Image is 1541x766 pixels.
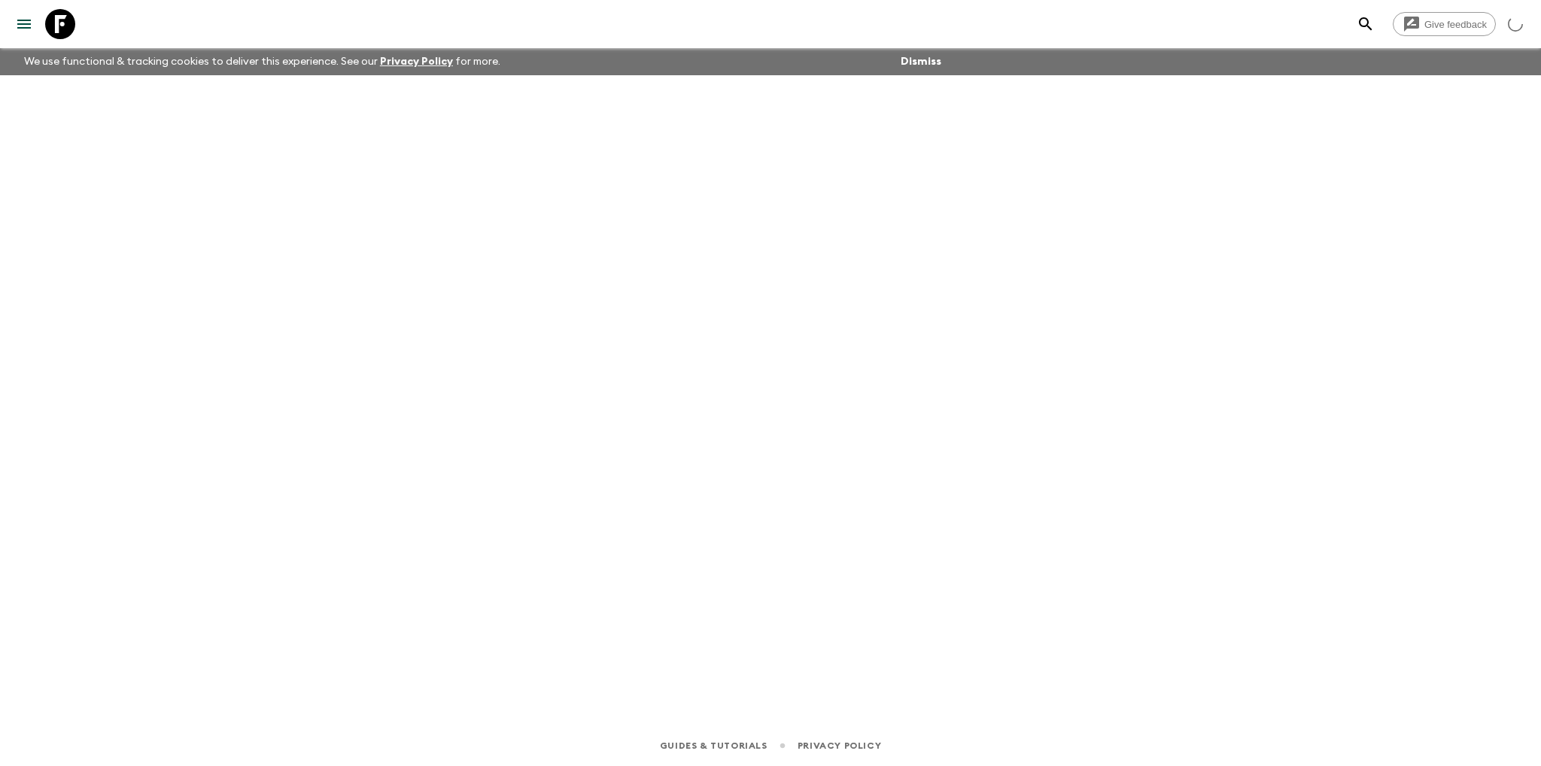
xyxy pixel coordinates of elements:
span: Give feedback [1416,19,1495,30]
button: Dismiss [897,51,945,72]
button: menu [9,9,39,39]
button: search adventures [1351,9,1381,39]
a: Guides & Tutorials [660,737,767,754]
a: Privacy Policy [798,737,881,754]
p: We use functional & tracking cookies to deliver this experience. See our for more. [18,48,506,75]
a: Privacy Policy [380,56,453,67]
a: Give feedback [1393,12,1496,36]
